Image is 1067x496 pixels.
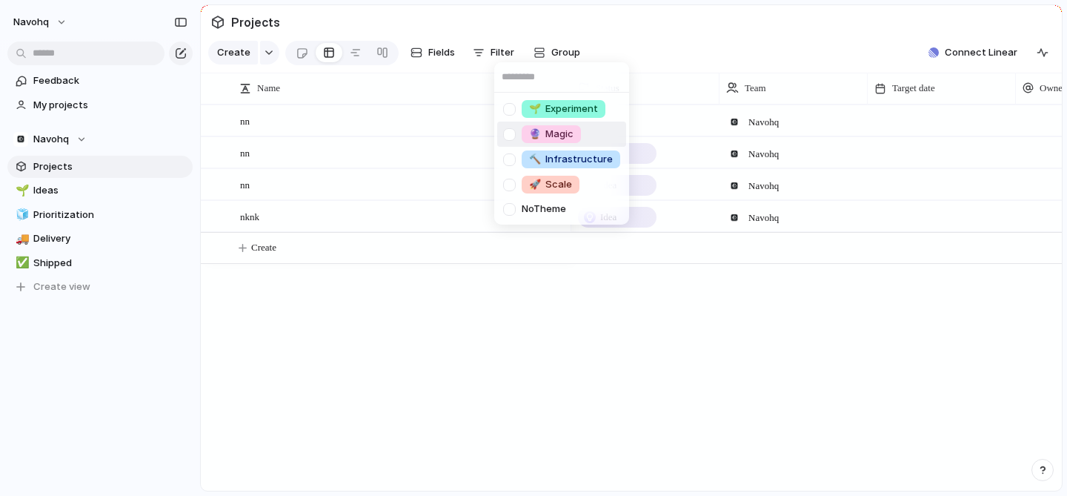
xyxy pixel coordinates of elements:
[522,202,566,216] span: No Theme
[529,153,541,165] span: 🔨
[529,178,541,190] span: 🚀
[529,128,541,139] span: 🔮
[529,152,613,167] span: Infrastructure
[529,177,572,192] span: Scale
[529,102,598,116] span: Experiment
[529,127,574,142] span: Magic
[529,102,541,114] span: 🌱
